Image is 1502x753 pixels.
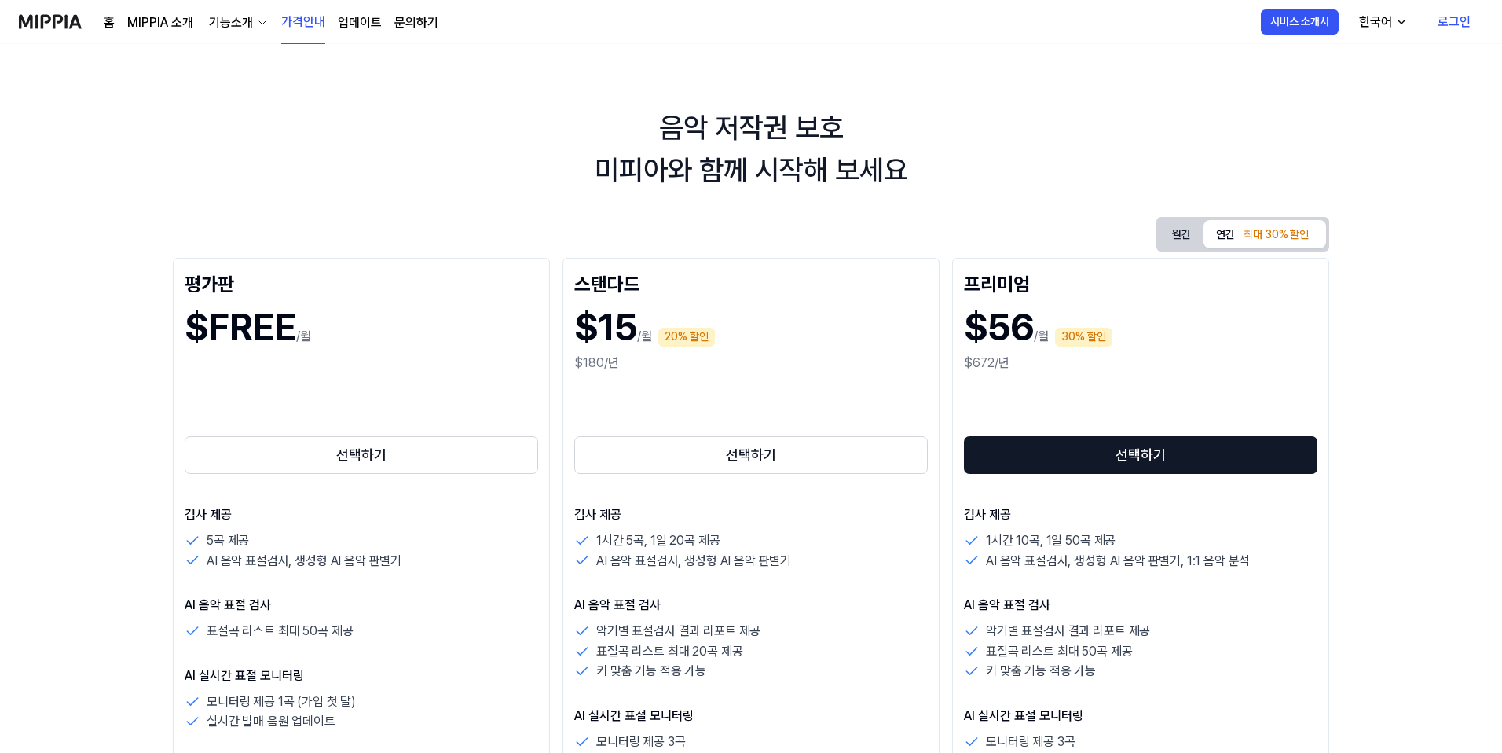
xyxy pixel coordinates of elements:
button: 선택하기 [964,436,1317,474]
p: AI 실시간 표절 모니터링 [964,707,1317,725]
div: $180/년 [574,354,928,373]
p: 모니터링 제공 1곡 (가입 첫 달) [207,692,356,712]
p: 키 맞춤 기능 적용 가능 [596,661,706,681]
p: AI 실시간 표절 모니터링 [185,667,538,685]
p: AI 실시간 표절 모니터링 [574,707,928,725]
button: 서비스 소개서 [1261,9,1339,35]
button: 연간 [1203,220,1326,248]
p: AI 음악 표절검사, 생성형 AI 음악 판별기 [596,551,791,571]
button: 선택하기 [574,436,928,474]
h1: $15 [574,301,637,354]
div: 30% 할인 [1055,328,1112,347]
a: 선택하기 [185,433,538,477]
button: 선택하기 [185,436,538,474]
h1: $56 [964,301,1034,354]
p: AI 음악 표절 검사 [574,596,928,615]
p: /월 [296,327,311,346]
a: MIPPIA 소개 [127,13,193,32]
button: 월간 [1159,222,1203,247]
p: 악기별 표절검사 결과 리포트 제공 [596,621,760,641]
p: /월 [637,327,652,346]
p: AI 음악 표절 검사 [185,596,538,615]
p: 실시간 발매 음원 업데이트 [207,711,335,732]
p: 키 맞춤 기능 적용 가능 [986,661,1096,681]
p: AI 음악 표절검사, 생성형 AI 음악 판별기 [207,551,401,571]
p: AI 음악 표절검사, 생성형 AI 음악 판별기, 1:1 음악 분석 [986,551,1250,571]
p: 표절곡 리스트 최대 20곡 제공 [596,641,742,662]
div: $672/년 [964,354,1317,373]
div: 20% 할인 [658,328,715,347]
p: 검사 제공 [574,505,928,524]
p: 표절곡 리스트 최대 50곡 제공 [207,621,353,641]
p: 5곡 제공 [207,531,249,551]
div: 프리미엄 [964,270,1317,295]
div: 기능소개 [206,13,256,32]
div: 스탠다드 [574,270,928,295]
p: AI 음악 표절 검사 [964,596,1317,615]
div: 최대 30% 할인 [1239,226,1313,244]
p: /월 [1034,327,1049,346]
div: 한국어 [1356,13,1395,31]
a: 문의하기 [394,13,438,32]
p: 모니터링 제공 3곡 [596,732,685,752]
p: 검사 제공 [185,505,538,524]
a: 선택하기 [964,433,1317,477]
a: 업데이트 [338,13,382,32]
div: 평가판 [185,270,538,295]
a: 홈 [104,13,115,32]
a: 선택하기 [574,433,928,477]
p: 표절곡 리스트 최대 50곡 제공 [986,641,1132,662]
p: 1시간 10곡, 1일 50곡 제공 [986,531,1116,551]
button: 기능소개 [206,13,269,32]
p: 모니터링 제공 3곡 [986,732,1075,752]
p: 1시간 5곡, 1일 20곡 제공 [596,531,720,551]
a: 가격안내 [281,1,325,44]
button: 한국어 [1346,6,1417,38]
h1: $FREE [185,301,296,354]
p: 검사 제공 [964,505,1317,524]
p: 악기별 표절검사 결과 리포트 제공 [986,621,1150,641]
